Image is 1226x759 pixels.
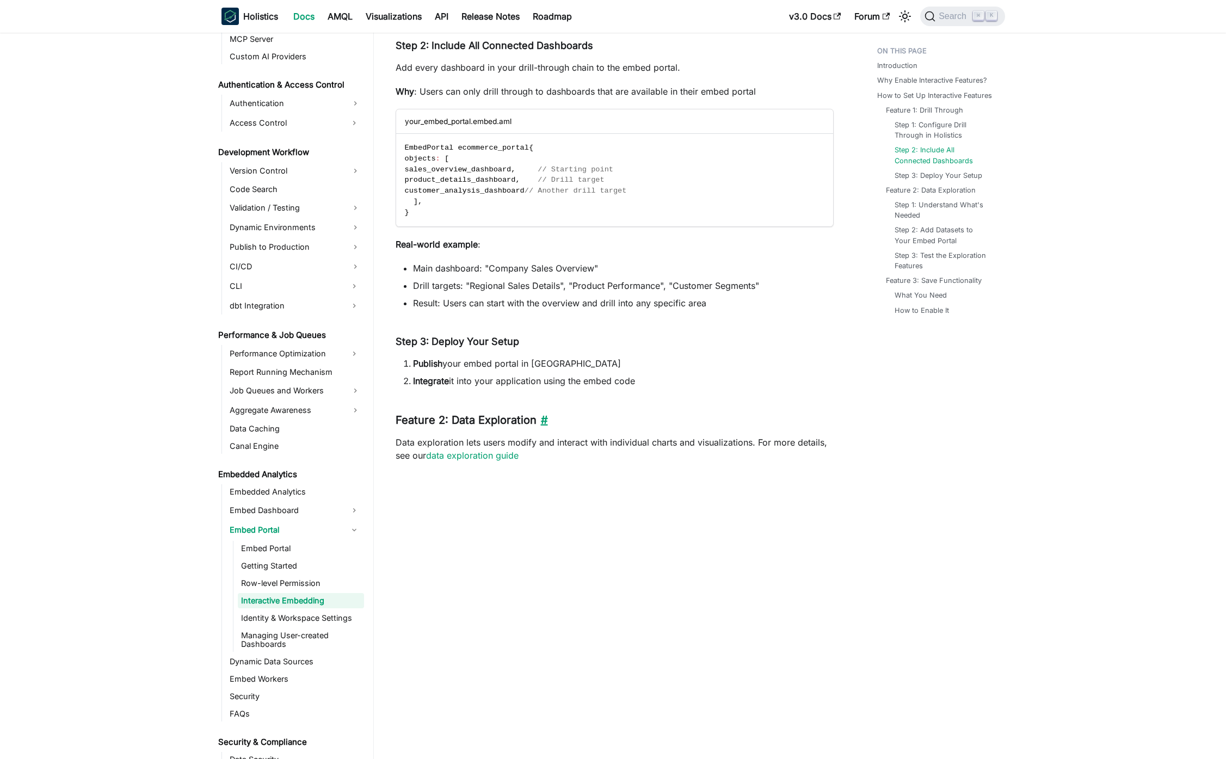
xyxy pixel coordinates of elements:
[226,421,364,436] a: Data Caching
[221,8,239,25] img: Holistics
[895,250,990,271] a: Step 3: Test the Exploration Features
[344,521,364,539] button: Collapse sidebar category 'Embed Portal'
[215,735,364,750] a: Security & Compliance
[287,8,321,25] a: Docs
[226,671,364,687] a: Embed Workers
[226,521,344,539] a: Embed Portal
[226,297,344,314] a: dbt Integration
[895,290,947,300] a: What You Need
[396,85,834,98] p: : Users can only drill through to dashboards that are available in their embed portal
[321,8,359,25] a: AMQL
[344,277,364,295] button: Expand sidebar category 'CLI'
[238,593,364,608] a: Interactive Embedding
[238,558,364,573] a: Getting Started
[226,182,364,197] a: Code Search
[344,297,364,314] button: Expand sidebar category 'dbt Integration'
[226,484,364,499] a: Embedded Analytics
[396,238,834,251] p: :
[405,208,409,217] span: }
[359,8,428,25] a: Visualizations
[538,165,613,174] span: // Starting point
[226,258,364,275] a: CI/CD
[848,8,896,25] a: Forum
[455,8,526,25] a: Release Notes
[344,114,364,132] button: Expand sidebar category 'Access Control'
[895,170,982,181] a: Step 3: Deploy Your Setup
[226,162,364,180] a: Version Control
[226,277,344,295] a: CLI
[226,365,364,380] a: Report Running Mechanism
[226,345,344,362] a: Performance Optimization
[445,155,449,163] span: [
[886,185,976,195] a: Feature 2: Data Exploration
[413,262,834,275] li: Main dashboard: "Company Sales Overview"
[935,11,973,21] span: Search
[413,357,834,370] li: your embed portal in [GEOGRAPHIC_DATA]
[396,414,834,427] h3: Feature 2: Data Exploration
[396,40,834,52] h4: Step 2: Include All Connected Dashboards
[211,33,374,759] nav: Docs sidebar
[226,382,364,399] a: Job Queues and Workers
[896,8,914,25] button: Switch between dark and light mode (currently light mode)
[895,305,949,316] a: How to Enable It
[226,706,364,721] a: FAQs
[511,165,515,174] span: ,
[895,145,990,165] a: Step 2: Include All Connected Dashboards
[877,90,992,101] a: How to Set Up Interactive Features
[238,541,364,556] a: Embed Portal
[920,7,1005,26] button: Search (Command+K)
[396,61,834,74] p: Add every dashboard in your drill-through chain to the embed portal.
[895,120,990,140] a: Step 1: Configure Drill Through in Holistics
[413,375,449,386] strong: Integrate
[895,225,990,245] a: Step 2: Add Datasets to Your Embed Portal
[396,473,834,736] iframe: YouTube video player
[215,467,364,482] a: Embedded Analytics
[414,198,418,206] span: ]
[418,198,422,206] span: ,
[226,114,344,132] a: Access Control
[973,11,984,21] kbd: ⌘
[783,8,848,25] a: v3.0 Docs
[413,297,834,310] li: Result: Users can start with the overview and drill into any specific area
[344,502,364,519] button: Expand sidebar category 'Embed Dashboard'
[226,439,364,454] a: Canal Engine
[226,219,364,236] a: Dynamic Environments
[215,77,364,92] a: Authentication & Access Control
[986,11,997,21] kbd: K
[396,436,834,462] p: Data exploration lets users modify and interact with individual charts and visualizations. For mo...
[396,86,414,97] strong: Why
[526,8,578,25] a: Roadmap
[226,402,364,419] a: Aggregate Awareness
[226,49,364,64] a: Custom AI Providers
[226,32,364,47] a: MCP Server
[413,279,834,292] li: Drill targets: "Regional Sales Details", "Product Performance", "Customer Segments"
[215,328,364,343] a: Performance & Job Queues
[243,10,278,23] b: Holistics
[344,345,364,362] button: Expand sidebar category 'Performance Optimization'
[895,200,990,220] a: Step 1: Understand What's Needed
[221,8,278,25] a: HolisticsHolistics
[886,105,963,115] a: Feature 1: Drill Through
[396,336,834,348] h4: Step 3: Deploy Your Setup
[428,8,455,25] a: API
[226,199,364,217] a: Validation / Testing
[405,165,512,174] span: sales_overview_dashboard
[877,60,917,71] a: Introduction
[877,75,987,85] a: Why Enable Interactive Features?
[529,144,533,152] span: {
[215,145,364,160] a: Development Workflow
[413,358,442,369] strong: Publish
[226,654,364,669] a: Dynamic Data Sources
[396,109,833,134] div: your_embed_portal.embed.aml
[515,176,520,184] span: ,
[525,187,627,195] span: // Another drill target
[405,187,525,195] span: customer_analysis_dashboard
[436,155,440,163] span: :
[405,155,436,163] span: objects
[238,610,364,626] a: Identity & Workspace Settings
[226,502,344,519] a: Embed Dashboard
[886,275,982,286] a: Feature 3: Save Functionality
[538,176,604,184] span: // Drill target
[226,689,364,704] a: Security
[226,95,364,112] a: Authentication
